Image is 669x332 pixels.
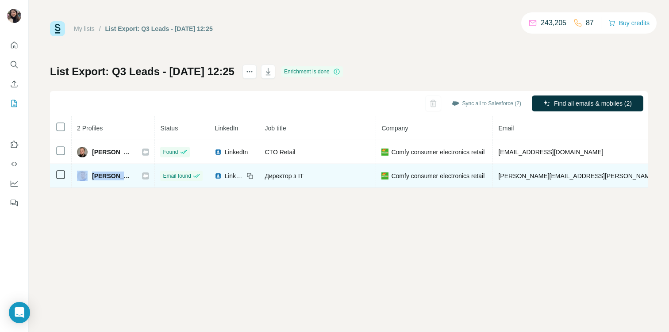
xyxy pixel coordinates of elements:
span: LinkedIn [215,125,238,132]
p: 87 [586,18,594,28]
span: Comfy consumer electronics retail [391,148,484,156]
span: Comfy consumer electronics retail [391,172,484,180]
span: Email [498,125,514,132]
img: company-logo [381,172,388,179]
button: Use Surfe on LinkedIn [7,137,21,153]
span: 2 Profiles [77,125,103,132]
button: My lists [7,95,21,111]
span: [EMAIL_ADDRESS][DOMAIN_NAME] [498,149,603,156]
span: LinkedIn [224,172,244,180]
div: List Export: Q3 Leads - [DATE] 12:25 [105,24,213,33]
span: [PERSON_NAME] [92,148,133,156]
span: Find all emails & mobiles (2) [554,99,632,108]
span: [PERSON_NAME] [92,172,133,180]
p: 243,205 [541,18,566,28]
span: Company [381,125,408,132]
button: Buy credits [608,17,650,29]
button: Feedback [7,195,21,211]
button: Search [7,57,21,73]
div: Open Intercom Messenger [9,302,30,323]
a: My lists [74,25,95,32]
span: Found [163,148,178,156]
button: Sync all to Salesforce (2) [446,97,527,110]
span: Директор з ІТ [265,172,304,179]
img: LinkedIn logo [215,172,222,179]
img: company-logo [381,149,388,156]
button: Enrich CSV [7,76,21,92]
button: Quick start [7,37,21,53]
img: LinkedIn logo [215,149,222,156]
span: Job title [265,125,286,132]
button: Find all emails & mobiles (2) [532,95,643,111]
img: Surfe Logo [50,21,65,36]
button: Dashboard [7,176,21,191]
span: Email found [163,172,191,180]
h1: List Export: Q3 Leads - [DATE] 12:25 [50,65,235,79]
img: Avatar [77,171,88,181]
img: Avatar [7,9,21,23]
img: Avatar [77,147,88,157]
button: Use Surfe API [7,156,21,172]
div: Enrichment is done [281,66,343,77]
li: / [99,24,101,33]
span: LinkedIn [224,148,248,156]
span: CTO Retail [265,149,295,156]
span: Status [160,125,178,132]
button: actions [242,65,257,79]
